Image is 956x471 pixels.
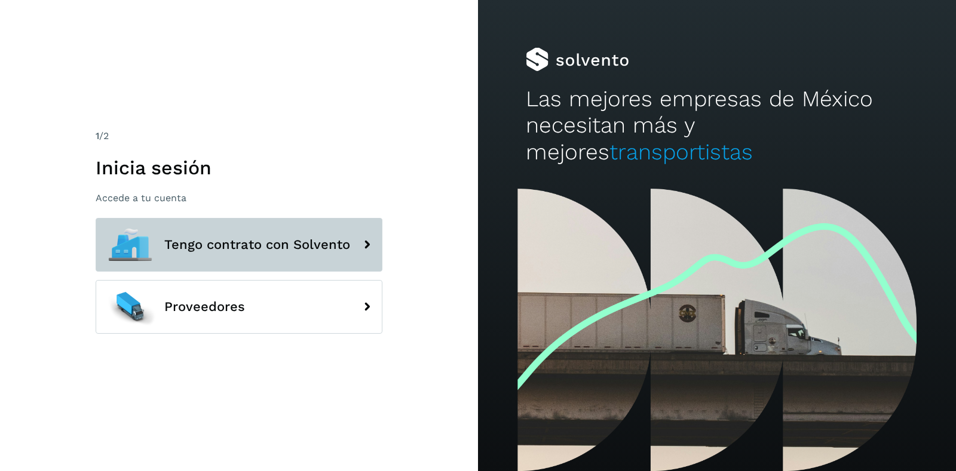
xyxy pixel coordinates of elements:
span: transportistas [609,139,753,165]
span: Tengo contrato con Solvento [164,238,350,252]
h2: Las mejores empresas de México necesitan más y mejores [526,86,908,165]
h1: Inicia sesión [96,156,382,179]
p: Accede a tu cuenta [96,192,382,204]
div: /2 [96,129,382,143]
span: Proveedores [164,300,245,314]
button: Tengo contrato con Solvento [96,218,382,272]
button: Proveedores [96,280,382,334]
span: 1 [96,130,99,141]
